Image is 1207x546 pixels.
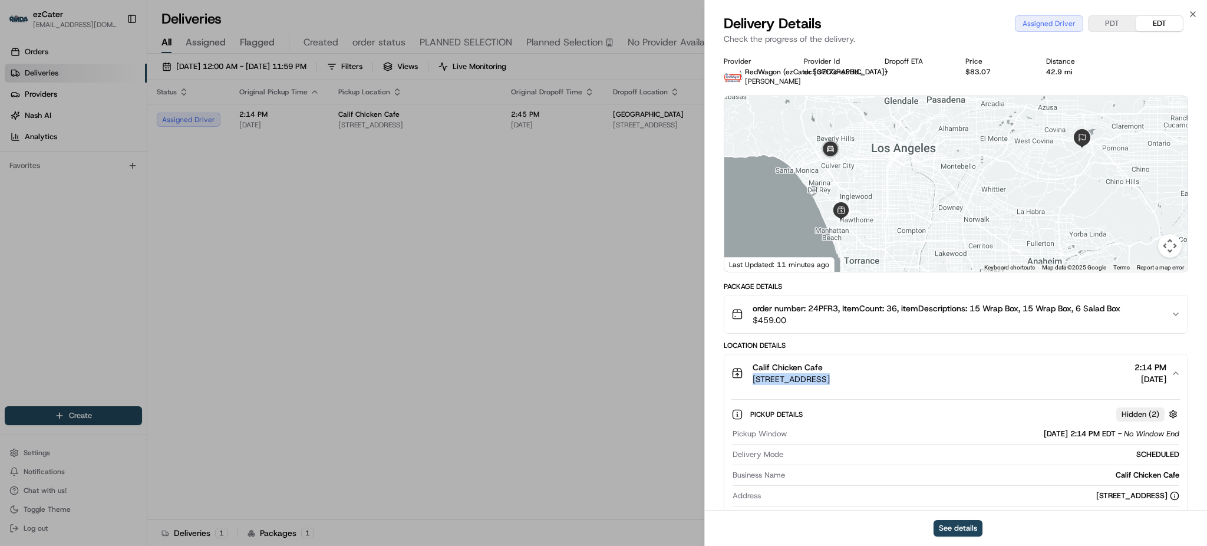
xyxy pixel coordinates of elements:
span: [DATE] 2:14 PM EDT [1044,429,1116,439]
a: 💻API Documentation [95,166,194,188]
a: Report a map error [1137,264,1184,271]
span: Business Name [733,470,785,481]
div: Last Updated: 11 minutes ago [724,257,835,272]
div: Location Details [724,341,1188,350]
button: dc537f7c-e53d-f802-1a3c-303dd4d8938e [804,67,866,77]
span: [STREET_ADDRESS] [753,373,830,385]
div: Distance [1046,57,1108,66]
span: [DATE] [1135,373,1166,385]
img: Nash [12,12,35,35]
span: Pickup Details [750,410,805,419]
button: Map camera controls [1158,234,1182,258]
button: Hidden (2) [1116,407,1180,422]
a: Terms (opens in new tab) [1113,264,1130,271]
span: Pylon [117,200,143,209]
span: $459.00 [753,314,1120,326]
div: Provider Id [804,57,866,66]
div: Provider [724,57,786,66]
div: 42.9 mi [1046,67,1108,77]
span: Delivery Mode [733,449,783,460]
div: 📗 [12,172,21,182]
span: No Window End [1124,429,1179,439]
span: [PERSON_NAME] [745,77,801,86]
span: Map data ©2025 Google [1042,264,1106,271]
button: Calif Chicken Cafe[STREET_ADDRESS]2:14 PM[DATE] [724,354,1188,392]
div: Package Details [724,282,1188,291]
div: Dropoff ETA [885,57,947,66]
span: API Documentation [111,171,189,183]
button: Keyboard shortcuts [984,264,1035,272]
button: EDT [1136,16,1183,31]
a: 📗Knowledge Base [7,166,95,188]
div: We're available if you need us! [40,124,149,134]
button: PDT [1089,16,1136,31]
span: Pickup Window [733,429,787,439]
span: - [1118,429,1122,439]
div: SCHEDULED [788,449,1179,460]
div: Start new chat [40,113,193,124]
a: Open this area in Google Maps (opens a new window) [727,256,766,272]
div: 💻 [100,172,109,182]
div: [STREET_ADDRESS] [1096,491,1179,501]
span: RedWagon (ezCater [GEOGRAPHIC_DATA]) [745,67,888,77]
div: Calif Chicken Cafe [790,470,1179,481]
img: time_to_eat_nevada_logo [724,67,743,86]
button: See details [934,520,982,537]
span: Calif Chicken Cafe [753,361,823,373]
div: $83.07 [965,67,1027,77]
span: Delivery Details [724,14,822,33]
span: Address [733,491,761,501]
span: 2:14 PM [1135,361,1166,373]
button: Start new chat [200,116,215,130]
p: Check the progress of the delivery. [724,33,1188,45]
span: Hidden ( 2 ) [1122,409,1159,420]
span: Knowledge Base [24,171,90,183]
button: order number: 24PFR3, ItemCount: 36, itemDescriptions: 15 Wrap Box, 15 Wrap Box, 6 Salad Box$459.00 [724,295,1188,333]
img: 1736555255976-a54dd68f-1ca7-489b-9aae-adbdc363a1c4 [12,113,33,134]
span: order number: 24PFR3, ItemCount: 36, itemDescriptions: 15 Wrap Box, 15 Wrap Box, 6 Salad Box [753,302,1120,314]
img: Google [727,256,766,272]
p: Welcome 👋 [12,47,215,66]
div: - [885,67,947,77]
div: Price [965,57,1027,66]
a: Powered byPylon [83,199,143,209]
input: Clear [31,76,194,88]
